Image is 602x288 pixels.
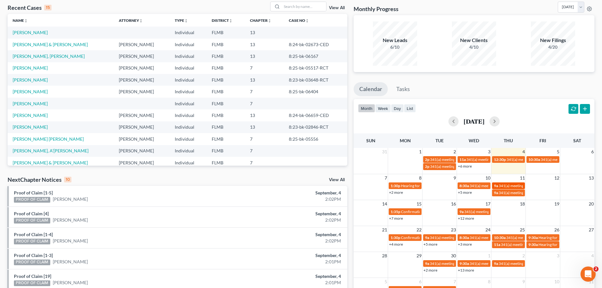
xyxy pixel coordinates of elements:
[366,138,375,143] span: Sun
[284,133,347,145] td: 8:25-bk-05556
[556,148,560,156] span: 5
[170,121,206,133] td: Individual
[170,62,206,74] td: Individual
[207,62,245,74] td: FLMB
[170,109,206,121] td: Individual
[519,200,526,208] span: 18
[458,164,472,169] a: +6 more
[184,19,188,23] i: unfold_more
[207,145,245,157] td: FLMB
[64,177,71,182] div: 10
[207,50,245,62] td: FLMB
[13,113,48,118] a: [PERSON_NAME]
[13,124,48,130] a: [PERSON_NAME]
[487,278,491,285] span: 8
[581,267,596,282] iframe: Intercom live chat
[13,77,48,83] a: [PERSON_NAME]
[250,18,271,23] a: Chapterunfold_more
[358,104,375,113] button: month
[539,138,546,143] span: Fri
[499,190,560,195] span: 341(a) meeting for [PERSON_NAME]
[245,98,284,109] td: 7
[114,157,170,169] td: [PERSON_NAME]
[207,27,245,38] td: FLMB
[459,235,469,240] span: 8:30a
[400,138,411,143] span: Mon
[14,190,53,195] a: Proof of Claim [1-5]
[170,133,206,145] td: Individual
[418,278,422,285] span: 6
[528,157,540,162] span: 10:30a
[381,148,388,156] span: 31
[501,242,562,247] span: 341(a) meeting for [PERSON_NAME]
[170,50,206,62] td: Individual
[114,133,170,145] td: [PERSON_NAME]
[453,278,457,285] span: 7
[507,157,568,162] span: 341(a) meeting for [PERSON_NAME]
[416,252,422,260] span: 29
[470,261,531,266] span: 341(a) meeting for [PERSON_NAME]
[14,273,51,279] a: Proof of Claim [19]
[425,261,429,266] span: 9a
[13,160,88,165] a: [PERSON_NAME] & [PERSON_NAME]
[289,18,309,23] a: Case Nounfold_more
[528,235,538,240] span: 9:30a
[236,238,341,244] div: 2:02PM
[416,200,422,208] span: 15
[401,235,506,240] span: Confirmation hearing for [PERSON_NAME] & [PERSON_NAME]
[14,280,50,286] div: PROOF OF CLAIM
[588,200,594,208] span: 20
[170,145,206,157] td: Individual
[14,211,49,216] a: Proof of Claim [4]
[13,65,48,70] a: [PERSON_NAME]
[381,200,388,208] span: 14
[329,178,345,182] a: View All
[430,261,491,266] span: 341(a) meeting for [PERSON_NAME]
[556,252,560,260] span: 3
[13,101,48,106] a: [PERSON_NAME]
[499,261,560,266] span: 341(a) meeting for [PERSON_NAME]
[554,226,560,234] span: 26
[430,235,491,240] span: 341(a) meeting for [PERSON_NAME]
[53,259,88,265] a: [PERSON_NAME]
[494,261,498,266] span: 9a
[459,157,466,162] span: 11a
[13,30,48,35] a: [PERSON_NAME]
[485,226,491,234] span: 24
[13,136,84,142] a: [PERSON_NAME] [PERSON_NAME]
[245,157,284,169] td: 7
[14,239,50,244] div: PROOF OF CLAIM
[53,217,88,223] a: [PERSON_NAME]
[13,53,85,59] a: [PERSON_NAME], [PERSON_NAME]
[391,104,404,113] button: day
[381,252,388,260] span: 28
[236,273,341,279] div: September, 4
[245,62,284,74] td: 7
[8,176,71,183] div: NextChapter Notices
[207,109,245,121] td: FLMB
[245,145,284,157] td: 7
[114,74,170,86] td: [PERSON_NAME]
[531,44,575,50] div: 4/20
[14,260,50,265] div: PROOF OF CLAIM
[418,148,422,156] span: 1
[14,197,50,203] div: PROOF OF CLAIM
[391,82,416,96] a: Tasks
[391,209,400,214] span: 1:35p
[229,19,233,23] i: unfold_more
[404,104,416,113] button: list
[236,259,341,265] div: 2:01PM
[389,216,403,221] a: +7 more
[212,18,233,23] a: Districtunfold_more
[425,164,429,169] span: 2p
[591,148,594,156] span: 6
[458,268,474,273] a: +13 more
[588,174,594,182] span: 13
[458,242,472,247] a: +3 more
[207,133,245,145] td: FLMB
[389,242,403,247] a: +4 more
[430,157,525,162] span: 341(a) meeting for [PERSON_NAME] & [PERSON_NAME]
[207,98,245,109] td: FLMB
[541,157,602,162] span: 341(a) meeting for [PERSON_NAME]
[418,174,422,182] span: 8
